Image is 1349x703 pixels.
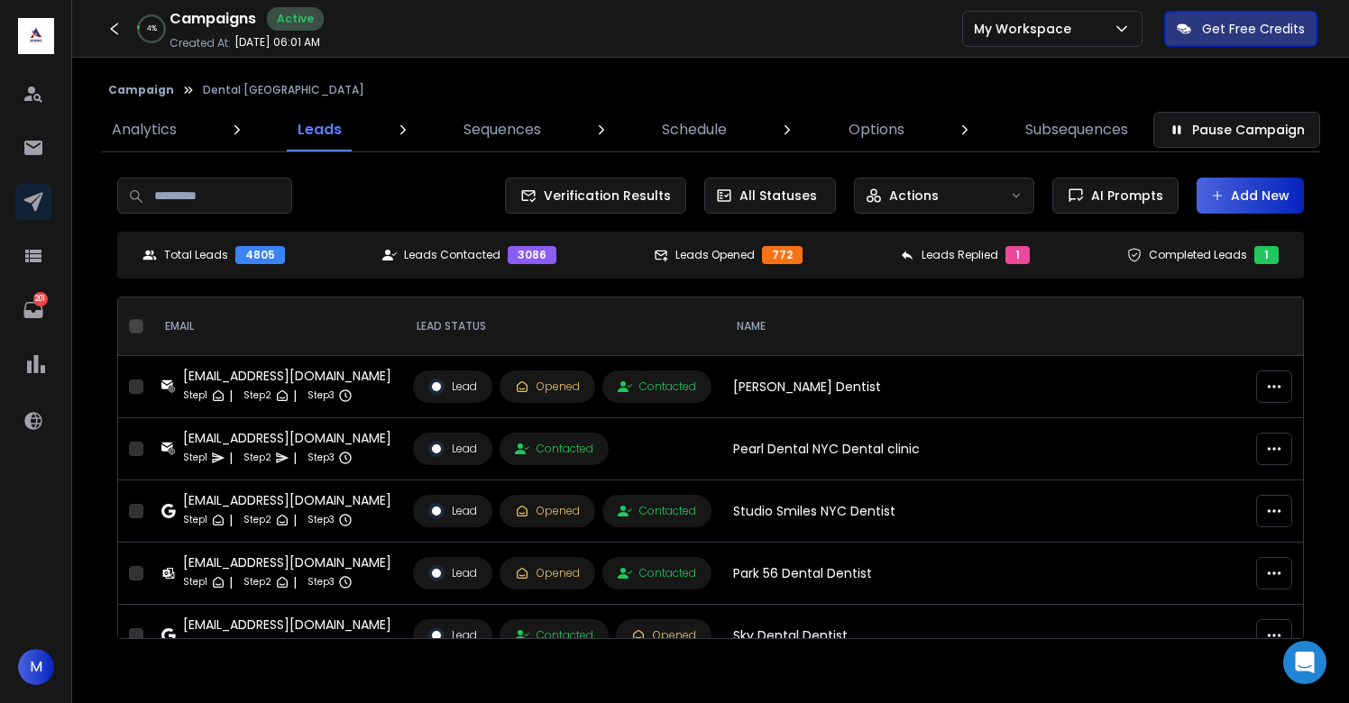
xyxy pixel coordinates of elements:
[849,119,904,141] p: Options
[1052,178,1179,214] button: AI Prompts
[298,119,342,141] p: Leads
[108,83,174,97] button: Campaign
[631,628,696,643] div: Opened
[151,297,402,356] th: EMAIL
[428,565,477,581] div: Lead
[662,119,727,141] p: Schedule
[1197,178,1304,214] button: Add New
[183,553,391,571] div: [EMAIL_ADDRESS][DOMAIN_NAME]
[183,387,207,405] p: Step 1
[428,441,477,457] div: Lead
[618,504,696,518] div: Contacted
[1153,112,1320,148] button: Pause Campaign
[243,449,271,467] p: Step 2
[234,35,320,50] p: [DATE] 06:01 AM
[505,178,686,214] button: Verification Results
[267,7,324,31] div: Active
[170,36,231,50] p: Created At:
[675,248,755,262] p: Leads Opened
[229,573,233,591] p: |
[428,379,477,395] div: Lead
[18,18,54,54] img: logo
[235,246,285,264] div: 4805
[170,8,256,30] h1: Campaigns
[515,628,593,643] div: Contacted
[1283,641,1326,684] div: Open Intercom Messenger
[428,503,477,519] div: Lead
[307,573,335,591] p: Step 3
[307,449,335,467] p: Step 3
[307,635,335,653] p: Step 3
[18,649,54,685] button: M
[1164,11,1317,47] button: Get Free Credits
[164,248,228,262] p: Total Leads
[1202,20,1305,38] p: Get Free Credits
[229,511,233,529] p: |
[293,635,297,653] p: |
[1014,108,1139,151] a: Subsequences
[515,566,580,580] div: Opened
[428,627,477,644] div: Lead
[183,449,207,467] p: Step 1
[287,108,353,151] a: Leads
[453,108,552,151] a: Sequences
[515,504,580,518] div: Opened
[618,566,696,580] div: Contacted
[101,108,188,151] a: Analytics
[243,387,271,405] p: Step 2
[838,108,915,151] a: Options
[618,379,696,394] div: Contacted
[515,442,593,456] div: Contacted
[515,379,580,394] div: Opened
[183,573,207,591] p: Step 1
[402,297,722,356] th: LEAD STATUS
[33,292,48,306] p: 201
[293,511,297,529] p: |
[183,616,391,634] div: [EMAIL_ADDRESS][DOMAIN_NAME]
[922,248,998,262] p: Leads Replied
[229,387,233,405] p: |
[1254,246,1279,264] div: 1
[293,449,297,467] p: |
[1005,246,1030,264] div: 1
[229,449,233,467] p: |
[739,187,817,205] p: All Statuses
[1149,248,1247,262] p: Completed Leads
[508,246,556,264] div: 3086
[229,635,233,653] p: |
[183,491,391,509] div: [EMAIL_ADDRESS][DOMAIN_NAME]
[463,119,541,141] p: Sequences
[537,187,671,205] span: Verification Results
[183,511,207,529] p: Step 1
[762,246,803,264] div: 772
[1025,119,1128,141] p: Subsequences
[293,573,297,591] p: |
[183,367,391,385] div: [EMAIL_ADDRESS][DOMAIN_NAME]
[651,108,738,151] a: Schedule
[889,187,939,205] p: Actions
[112,119,177,141] p: Analytics
[147,23,157,34] p: 4 %
[404,248,500,262] p: Leads Contacted
[293,387,297,405] p: |
[243,635,271,653] p: Step 2
[183,429,391,447] div: [EMAIL_ADDRESS][DOMAIN_NAME]
[1084,187,1163,205] span: AI Prompts
[183,635,207,653] p: Step 1
[307,387,335,405] p: Step 3
[307,511,335,529] p: Step 3
[243,573,271,591] p: Step 2
[243,511,271,529] p: Step 2
[974,20,1078,38] p: My Workspace
[15,292,51,328] a: 201
[203,83,364,97] p: Dental [GEOGRAPHIC_DATA]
